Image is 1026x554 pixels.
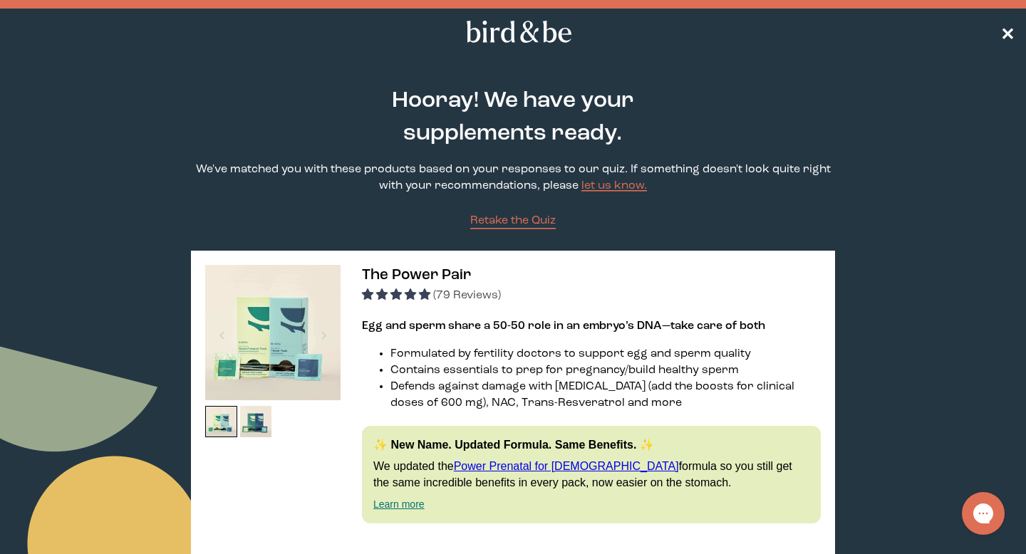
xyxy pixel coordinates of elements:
a: Power Prenatal for [DEMOGRAPHIC_DATA] [454,460,679,472]
span: 4.92 stars [362,290,433,301]
a: ✕ [1000,19,1015,44]
h2: Hooray! We have your supplements ready. [320,85,706,150]
p: We updated the formula so you still get the same incredible benefits in every pack, now easier on... [373,459,809,491]
span: (79 Reviews) [433,290,501,301]
span: The Power Pair [362,268,471,283]
li: Contains essentials to prep for pregnancy/build healthy sperm [390,362,821,379]
img: thumbnail image [240,406,272,438]
iframe: Gorgias live chat messenger [955,487,1012,540]
li: Formulated by fertility doctors to support egg and sperm quality [390,346,821,362]
img: thumbnail image [205,406,237,438]
strong: ✨ New Name. Updated Formula. Same Benefits. ✨ [373,439,654,451]
li: Defends against damage with [MEDICAL_DATA] (add the boosts for clinical doses of 600 mg), NAC, Tr... [390,379,821,412]
a: Retake the Quiz [470,213,556,229]
p: We've matched you with these products based on your responses to our quiz. If something doesn't l... [191,162,835,194]
a: let us know. [581,180,647,192]
span: Retake the Quiz [470,215,556,226]
img: thumbnail image [205,265,341,400]
strong: Egg and sperm share a 50-50 role in an embryo’s DNA—take care of both [362,320,765,332]
a: Learn more [373,498,425,510]
span: ✕ [1000,23,1015,41]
